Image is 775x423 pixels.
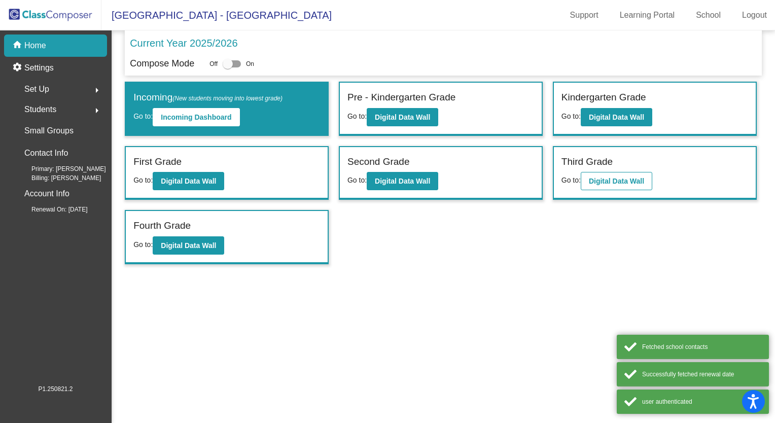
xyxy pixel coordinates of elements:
button: Digital Data Wall [581,108,652,126]
button: Digital Data Wall [367,108,438,126]
label: First Grade [133,155,182,169]
a: School [688,7,729,23]
button: Digital Data Wall [153,236,224,255]
mat-icon: home [12,40,24,52]
span: On [246,59,254,68]
span: (New students moving into lowest grade) [172,95,283,102]
b: Digital Data Wall [589,177,644,185]
label: Second Grade [347,155,410,169]
div: Fetched school contacts [642,342,761,351]
span: Go to: [561,176,581,184]
span: [GEOGRAPHIC_DATA] - [GEOGRAPHIC_DATA] [101,7,332,23]
span: Students [24,102,56,117]
div: user authenticated [642,397,761,406]
span: Go to: [561,112,581,120]
b: Digital Data Wall [375,177,430,185]
span: Set Up [24,82,49,96]
div: Successfully fetched renewal date [642,370,761,379]
label: Incoming [133,90,283,105]
b: Digital Data Wall [161,241,216,250]
a: Learning Portal [612,7,683,23]
button: Digital Data Wall [153,172,224,190]
p: Small Groups [24,124,74,138]
a: Logout [734,7,775,23]
span: Go to: [347,176,367,184]
label: Fourth Grade [133,219,191,233]
mat-icon: arrow_right [91,84,103,96]
label: Kindergarten Grade [561,90,646,105]
button: Digital Data Wall [367,172,438,190]
b: Digital Data Wall [161,177,216,185]
span: Billing: [PERSON_NAME] [15,173,101,183]
span: Renewal On: [DATE] [15,205,87,214]
span: Primary: [PERSON_NAME] [15,164,106,173]
label: Pre - Kindergarten Grade [347,90,455,105]
p: Contact Info [24,146,68,160]
p: Current Year 2025/2026 [130,36,237,51]
button: Digital Data Wall [581,172,652,190]
p: Home [24,40,46,52]
p: Compose Mode [130,57,194,70]
mat-icon: arrow_right [91,104,103,117]
span: Go to: [133,240,153,249]
a: Support [562,7,607,23]
label: Third Grade [561,155,613,169]
button: Incoming Dashboard [153,108,239,126]
span: Off [209,59,218,68]
mat-icon: settings [12,62,24,74]
span: Go to: [347,112,367,120]
b: Digital Data Wall [589,113,644,121]
p: Settings [24,62,54,74]
p: Account Info [24,187,69,201]
b: Incoming Dashboard [161,113,231,121]
span: Go to: [133,112,153,120]
b: Digital Data Wall [375,113,430,121]
span: Go to: [133,176,153,184]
